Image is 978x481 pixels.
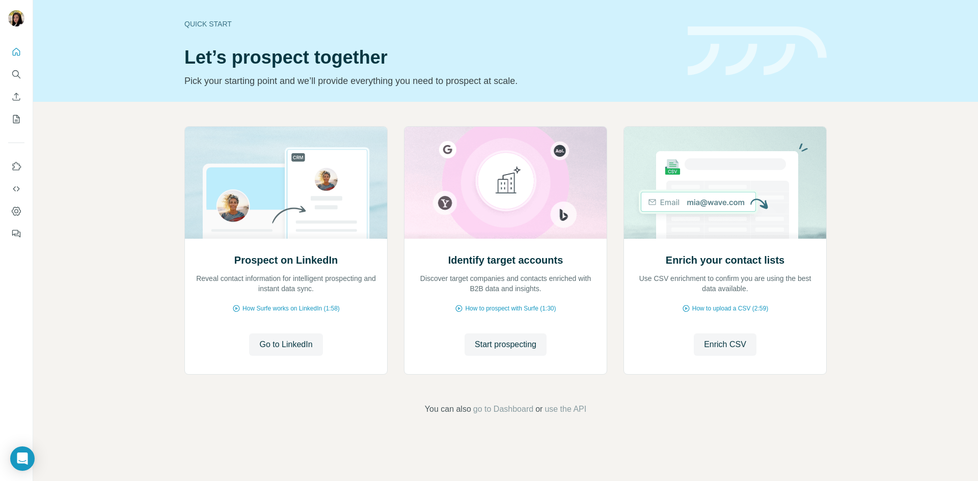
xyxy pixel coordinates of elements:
[249,333,322,356] button: Go to LinkedIn
[184,74,675,88] p: Pick your starting point and we’ll provide everything you need to prospect at scale.
[8,202,24,220] button: Dashboard
[634,273,816,294] p: Use CSV enrichment to confirm you are using the best data available.
[415,273,596,294] p: Discover target companies and contacts enriched with B2B data and insights.
[8,10,24,26] img: Avatar
[8,65,24,83] button: Search
[234,253,338,267] h2: Prospect on LinkedIn
[8,157,24,176] button: Use Surfe on LinkedIn
[545,403,586,415] button: use the API
[473,403,533,415] button: go to Dashboard
[8,88,24,106] button: Enrich CSV
[242,304,340,313] span: How Surfe works on LinkedIn (1:58)
[465,333,547,356] button: Start prospecting
[448,253,563,267] h2: Identify target accounts
[259,338,312,351] span: Go to LinkedIn
[8,43,24,61] button: Quick start
[8,180,24,198] button: Use Surfe API
[692,304,768,313] span: How to upload a CSV (2:59)
[195,273,377,294] p: Reveal contact information for intelligent prospecting and instant data sync.
[8,224,24,243] button: Feedback
[10,446,35,471] div: Open Intercom Messenger
[535,403,542,415] span: or
[425,403,471,415] span: You can also
[475,338,536,351] span: Start prospecting
[694,333,756,356] button: Enrich CSV
[184,19,675,29] div: Quick start
[184,47,675,68] h1: Let’s prospect together
[666,253,784,267] h2: Enrich your contact lists
[704,338,746,351] span: Enrich CSV
[184,127,388,239] img: Prospect on LinkedIn
[688,26,827,76] img: banner
[623,127,827,239] img: Enrich your contact lists
[8,110,24,128] button: My lists
[404,127,607,239] img: Identify target accounts
[465,304,556,313] span: How to prospect with Surfe (1:30)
